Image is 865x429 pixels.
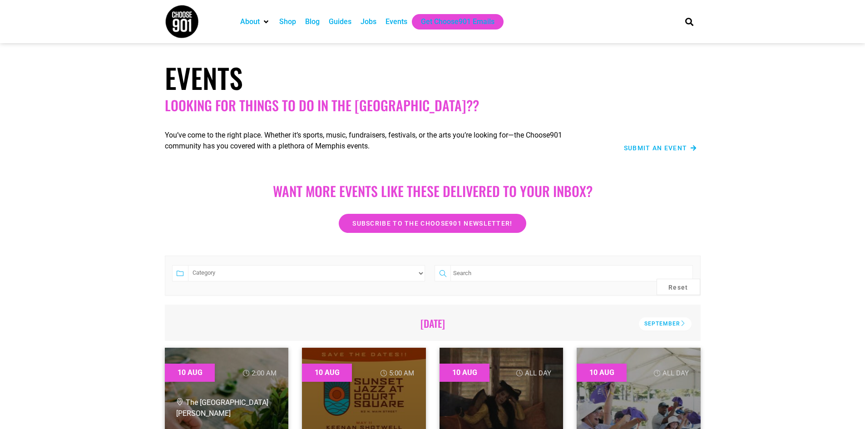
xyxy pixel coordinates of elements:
[421,16,494,27] a: Get Choose901 Emails
[236,14,275,30] div: About
[386,16,407,27] a: Events
[305,16,320,27] a: Blog
[657,279,700,295] button: Reset
[279,16,296,27] a: Shop
[624,145,687,151] span: Submit an Event
[176,398,268,418] span: The [GEOGRAPHIC_DATA][PERSON_NAME]
[352,220,512,227] span: Subscribe to the Choose901 newsletter!
[236,14,670,30] nav: Main nav
[339,214,526,233] a: Subscribe to the Choose901 newsletter!
[624,145,697,151] a: Submit an Event
[165,130,592,152] p: You’ve come to the right place. Whether it’s sports, music, fundraisers, festivals, or the arts y...
[682,14,697,29] div: Search
[165,97,701,113] h2: Looking for things to do in the [GEOGRAPHIC_DATA]??
[178,317,688,329] h2: [DATE]
[361,16,376,27] a: Jobs
[165,61,701,94] h1: Events
[329,16,351,27] a: Guides
[174,183,692,199] h2: Want more EVENTS LIKE THESE DELIVERED TO YOUR INBOX?
[240,16,260,27] a: About
[450,265,692,281] input: Search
